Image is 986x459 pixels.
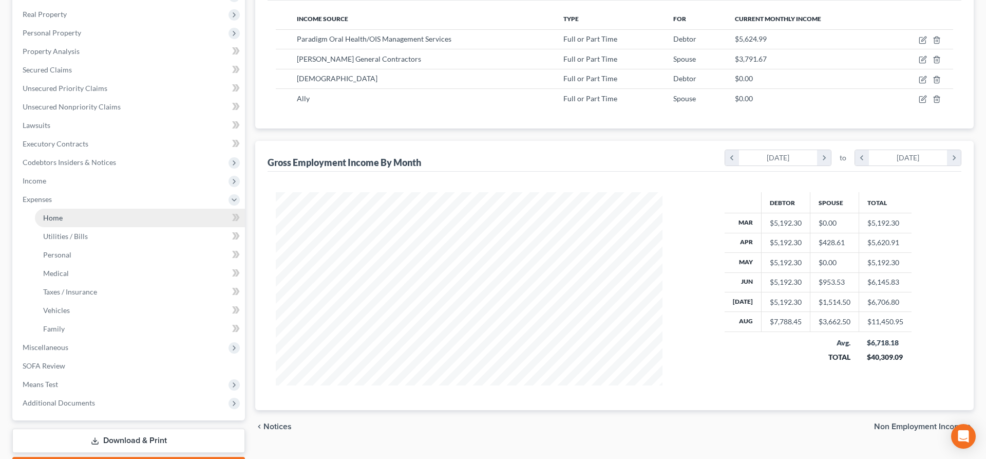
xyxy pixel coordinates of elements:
[23,343,68,352] span: Miscellaneous
[297,94,310,103] span: Ally
[35,246,245,264] a: Personal
[14,42,245,61] a: Property Analysis
[673,34,696,43] span: Debtor
[43,324,65,333] span: Family
[563,15,579,23] span: Type
[819,218,850,228] div: $0.00
[951,424,976,449] div: Open Intercom Messenger
[859,272,912,292] td: $6,145.83
[874,423,974,431] button: Non Employment Income chevron_right
[770,317,802,327] div: $7,788.45
[297,34,451,43] span: Paradigm Oral Health/OIS Management Services
[14,116,245,135] a: Lawsuits
[23,10,67,19] span: Real Property
[23,398,95,407] span: Additional Documents
[859,253,912,272] td: $5,192.30
[819,317,850,327] div: $3,662.50
[23,102,121,111] span: Unsecured Nonpriority Claims
[859,312,912,332] td: $11,450.95
[859,213,912,233] td: $5,192.30
[819,258,850,268] div: $0.00
[23,28,81,37] span: Personal Property
[23,361,65,370] span: SOFA Review
[673,94,696,103] span: Spouse
[23,176,46,185] span: Income
[770,258,802,268] div: $5,192.30
[761,192,810,213] th: Debtor
[563,94,617,103] span: Full or Part Time
[673,74,696,83] span: Debtor
[817,150,831,166] i: chevron_right
[725,233,762,252] th: Apr
[725,253,762,272] th: May
[263,423,292,431] span: Notices
[819,237,850,248] div: $428.61
[770,277,802,287] div: $5,192.30
[35,301,245,320] a: Vehicles
[14,61,245,79] a: Secured Claims
[255,423,292,431] button: chevron_left Notices
[12,429,245,453] a: Download & Print
[673,54,696,63] span: Spouse
[35,283,245,301] a: Taxes / Insurance
[867,352,903,362] div: $40,309.09
[14,135,245,153] a: Executory Contracts
[297,54,421,63] span: [PERSON_NAME] General Contractors
[35,227,245,246] a: Utilities / Bills
[725,292,762,312] th: [DATE]
[869,150,947,166] div: [DATE]
[859,292,912,312] td: $6,706.80
[23,65,72,74] span: Secured Claims
[810,192,859,213] th: Spouse
[739,150,818,166] div: [DATE]
[23,139,88,148] span: Executory Contracts
[23,158,116,167] span: Codebtors Insiders & Notices
[35,320,245,338] a: Family
[43,269,69,278] span: Medical
[14,79,245,98] a: Unsecured Priority Claims
[23,380,58,389] span: Means Test
[735,54,767,63] span: $3,791.67
[947,150,961,166] i: chevron_right
[874,423,965,431] span: Non Employment Income
[297,15,348,23] span: Income Source
[563,34,617,43] span: Full or Part Time
[43,213,63,222] span: Home
[14,357,245,375] a: SOFA Review
[297,74,377,83] span: [DEMOGRAPHIC_DATA]
[725,272,762,292] th: Jun
[23,84,107,93] span: Unsecured Priority Claims
[725,312,762,332] th: Aug
[673,15,686,23] span: For
[735,94,753,103] span: $0.00
[770,218,802,228] div: $5,192.30
[735,74,753,83] span: $0.00
[35,264,245,283] a: Medical
[965,423,974,431] i: chevron_right
[867,338,903,348] div: $6,718.18
[859,233,912,252] td: $5,620.91
[819,277,850,287] div: $953.53
[770,297,802,307] div: $5,192.30
[14,98,245,116] a: Unsecured Nonpriority Claims
[840,153,846,163] span: to
[35,209,245,227] a: Home
[725,150,739,166] i: chevron_left
[725,213,762,233] th: Mar
[43,232,88,241] span: Utilities / Bills
[255,423,263,431] i: chevron_left
[770,237,802,248] div: $5,192.30
[735,34,767,43] span: $5,624.99
[43,250,71,259] span: Personal
[563,54,617,63] span: Full or Part Time
[855,150,869,166] i: chevron_left
[735,15,821,23] span: Current Monthly Income
[23,47,80,56] span: Property Analysis
[563,74,617,83] span: Full or Part Time
[43,287,97,296] span: Taxes / Insurance
[23,195,52,204] span: Expenses
[23,121,50,130] span: Lawsuits
[819,297,850,307] div: $1,514.50
[859,192,912,213] th: Total
[268,156,421,169] div: Gross Employment Income By Month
